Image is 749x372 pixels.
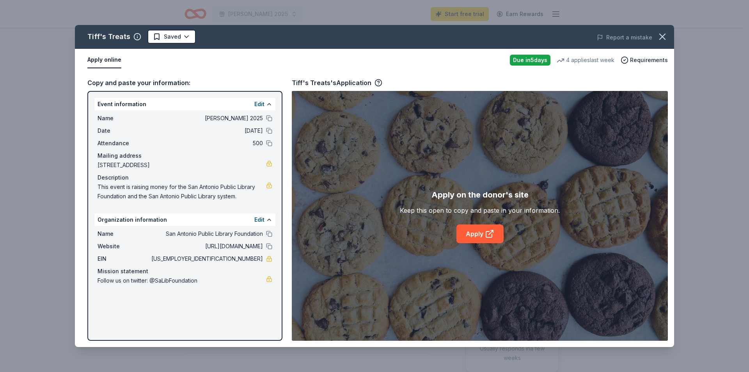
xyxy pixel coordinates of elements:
div: Copy and paste your information: [87,78,282,88]
span: [US_EMPLOYER_IDENTIFICATION_NUMBER] [150,254,263,263]
a: Apply [456,224,504,243]
div: Organization information [94,214,275,226]
button: Edit [254,215,264,224]
span: Date [98,126,150,135]
div: Due in 5 days [510,55,550,66]
div: Keep this open to copy and paste in your information. [400,206,560,215]
div: Description [98,173,272,182]
span: EIN [98,254,150,263]
div: 4 applies last week [557,55,614,65]
span: Name [98,229,150,239]
span: Attendance [98,139,150,148]
div: Mission statement [98,267,272,276]
div: Tiff's Treats's Application [292,78,382,88]
span: [PERSON_NAME] 2025 [150,114,263,123]
span: [URL][DOMAIN_NAME] [150,242,263,251]
span: 500 [150,139,263,148]
span: [DATE] [150,126,263,135]
div: Tiff's Treats [87,30,130,43]
span: Requirements [630,55,668,65]
span: [STREET_ADDRESS] [98,160,266,170]
button: Saved [147,30,196,44]
span: Name [98,114,150,123]
div: Mailing address [98,151,272,160]
span: Saved [164,32,181,41]
span: San Antonio Public Library Foundation [150,229,263,239]
span: This event is raising money for the San Antonio Public Library Foundation and the San Antonio Pub... [98,182,266,201]
span: Website [98,242,150,251]
button: Requirements [621,55,668,65]
button: Report a mistake [597,33,652,42]
span: Follow us on twitter: @SaLibFoundation [98,276,266,285]
button: Apply online [87,52,121,68]
div: Event information [94,98,275,110]
div: Apply on the donor's site [431,189,529,201]
button: Edit [254,100,264,109]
